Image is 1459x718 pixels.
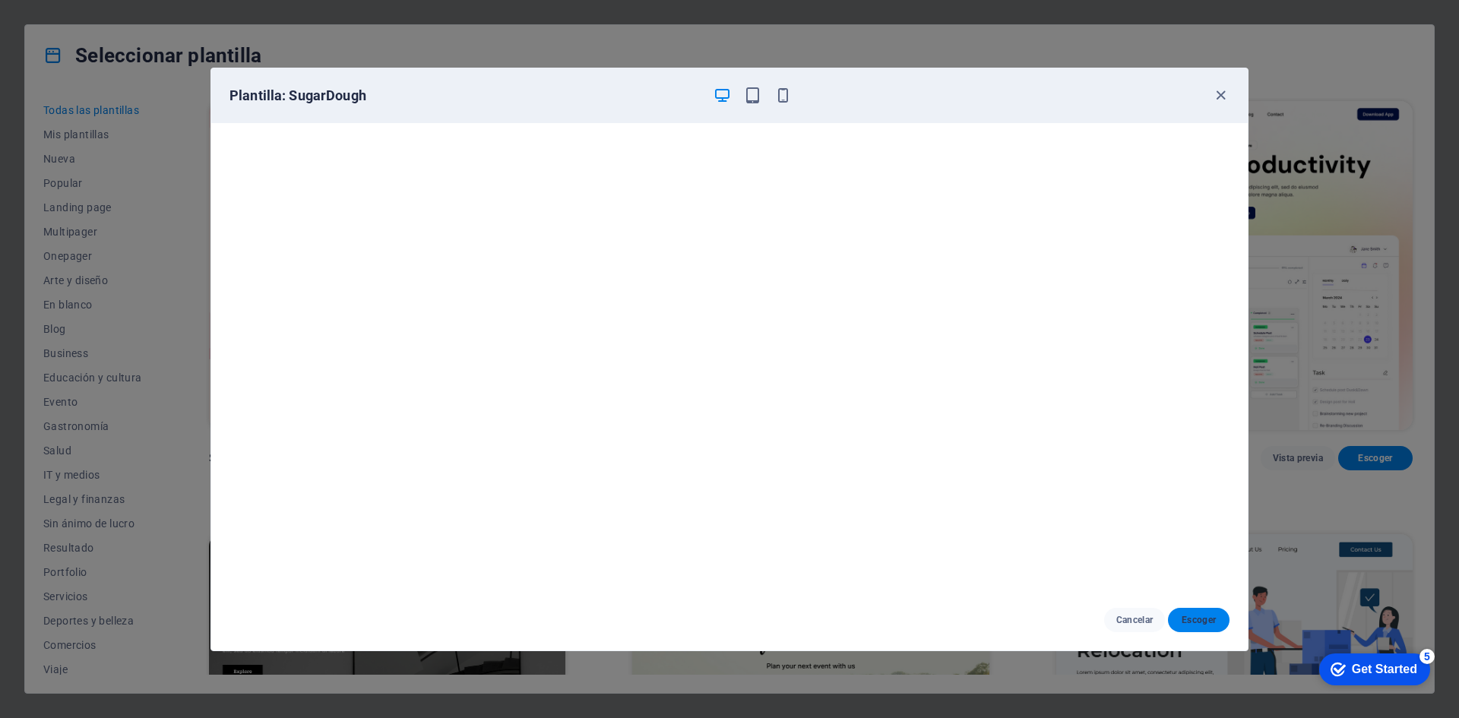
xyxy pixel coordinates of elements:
[45,17,110,30] div: Get Started
[1180,614,1217,626] span: Escoger
[229,87,701,105] h6: Plantilla: SugarDough
[12,8,123,40] div: Get Started 5 items remaining, 0% complete
[1104,608,1166,632] button: Cancelar
[1168,608,1230,632] button: Escoger
[1116,614,1154,626] span: Cancelar
[112,3,128,18] div: 5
